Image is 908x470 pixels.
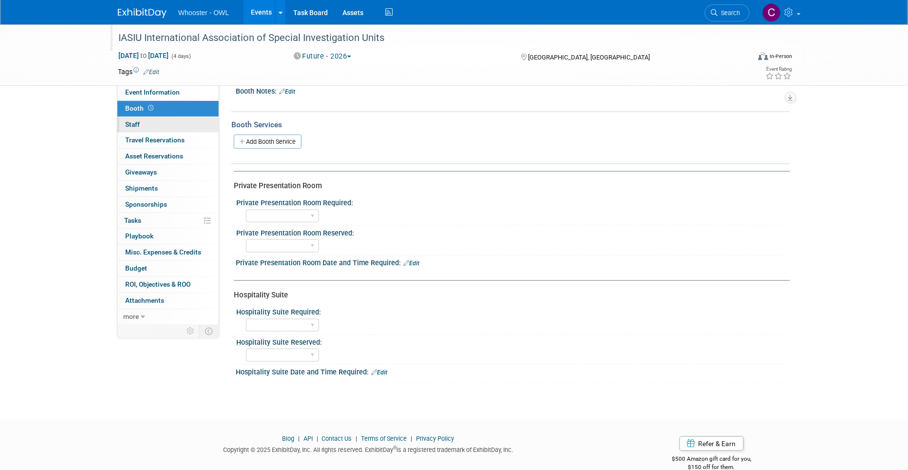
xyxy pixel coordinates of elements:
[125,120,140,128] span: Staff
[117,165,219,180] a: Giveaways
[117,261,219,276] a: Budget
[680,436,744,451] a: Refer & Earn
[282,435,294,442] a: Blog
[361,435,407,442] a: Terms of Service
[125,200,167,208] span: Sponsorships
[409,435,415,442] span: |
[125,296,164,304] span: Attachments
[692,51,793,65] div: Event Format
[117,213,219,229] a: Tasks
[125,264,147,272] span: Budget
[117,245,219,260] a: Misc. Expenses & Credits
[139,52,148,59] span: to
[118,51,169,60] span: [DATE] [DATE]
[758,52,768,60] img: Format-Inperson.png
[115,29,735,47] div: IASIU International Association of Special Investigation Units
[118,67,159,77] td: Tags
[117,181,219,196] a: Shipments
[394,445,397,450] sup: ®
[125,152,183,160] span: Asset Reservations
[143,69,159,76] a: Edit
[117,197,219,213] a: Sponsorships
[117,293,219,309] a: Attachments
[117,101,219,117] a: Booth
[146,104,155,112] span: Booth not reserved yet
[234,290,783,300] div: Hospitality Suite
[178,9,229,17] span: Whooster - OWL
[117,229,219,244] a: Playbook
[403,260,419,267] a: Edit
[125,88,180,96] span: Event Information
[118,443,619,454] div: Copyright © 2025 ExhibitDay, Inc. All rights reserved. ExhibitDay is a registered trademark of Ex...
[236,226,786,238] div: Private Presentation Room Reserved:
[117,133,219,148] a: Travel Reservations
[125,104,155,112] span: Booth
[117,277,219,293] a: ROI, Objectives & ROO
[416,435,454,442] a: Privacy Policy
[770,53,793,60] div: In-Person
[182,325,199,337] td: Personalize Event Tab Strip
[117,309,219,325] a: more
[705,4,750,21] a: Search
[123,313,139,320] span: more
[236,255,790,268] div: Private Presentation Room Date and Time Required:
[290,51,355,61] button: Future - 2026
[231,119,790,130] div: Booth Services
[322,435,352,442] a: Contact Us
[236,196,786,208] div: Private Presentation Room Required:
[236,305,786,317] div: Hospitality Suite Required:
[528,54,650,61] span: [GEOGRAPHIC_DATA], [GEOGRAPHIC_DATA]
[718,9,740,17] span: Search
[124,216,141,224] span: Tasks
[279,88,295,95] a: Edit
[234,181,783,191] div: Private Presentation Room
[236,84,790,97] div: Booth Notes:
[762,3,781,22] img: Clare Louise Southcombe
[314,435,321,442] span: |
[303,435,313,442] a: API
[125,168,157,176] span: Giveaways
[117,85,219,100] a: Event Information
[118,8,167,18] img: ExhibitDay
[199,325,219,337] td: Toggle Event Tabs
[125,248,201,256] span: Misc. Expenses & Credits
[117,117,219,133] a: Staff
[354,435,360,442] span: |
[170,53,191,59] span: (4 days)
[236,365,790,377] div: Hospitality Suite Date and Time Required:
[234,135,302,149] a: Add Booth Service
[125,280,190,288] span: ROI, Objectives & ROO
[296,435,302,442] span: |
[125,136,185,144] span: Travel Reservations
[117,149,219,164] a: Asset Reservations
[125,184,158,192] span: Shipments
[766,67,792,72] div: Event Rating
[371,369,387,376] a: Edit
[125,232,153,240] span: Playbook
[236,335,786,347] div: Hospitality Suite Reserved:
